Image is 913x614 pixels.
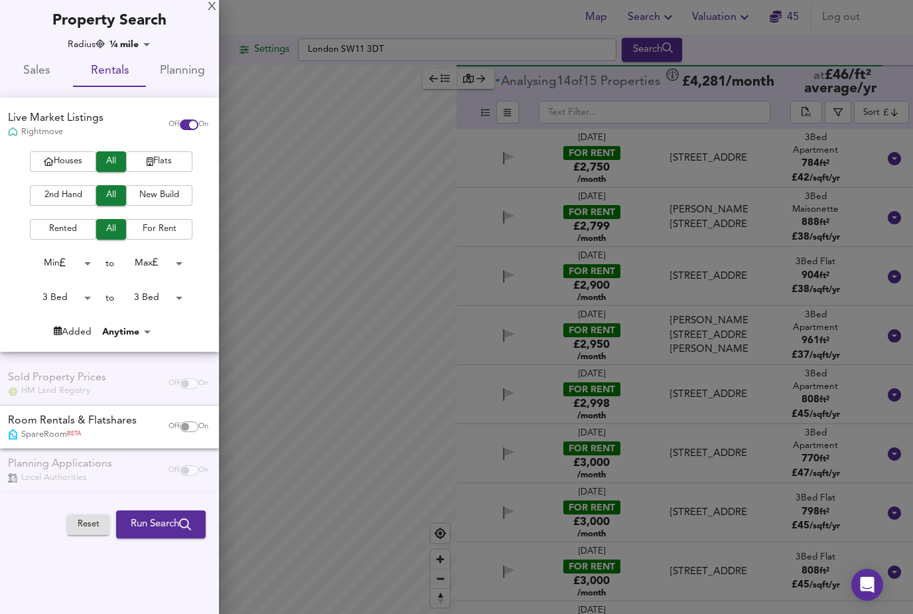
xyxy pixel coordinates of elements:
span: Off [169,422,180,432]
span: Rentals [81,61,138,82]
div: Anytime [98,325,155,339]
button: Houses [30,151,96,172]
span: On [198,119,208,130]
span: For Rent [133,222,186,237]
img: SpareRoom [9,429,17,440]
div: 3 Bed [23,287,96,308]
button: All [96,219,126,240]
span: Reset [74,517,103,532]
div: to [105,291,114,305]
button: 2nd Hand [30,185,96,206]
span: Rented [36,222,90,237]
button: All [96,185,126,206]
span: All [103,188,119,203]
div: Min [23,253,96,273]
div: 3 Bed [114,287,187,308]
div: Open Intercom Messenger [851,569,883,601]
div: Rightmove [8,126,104,138]
span: Sales [8,61,65,82]
span: New Build [133,188,186,203]
div: Radius [68,38,105,51]
span: All [103,154,119,169]
div: Max [114,253,187,273]
div: to [105,257,114,270]
div: Live Market Listings [8,111,104,126]
div: X [208,3,216,12]
div: Room Rentals & Flatshares [8,414,137,429]
span: Planning [154,61,211,82]
span: 2nd Hand [36,188,90,203]
button: For Rent [126,219,192,240]
span: Houses [36,154,90,169]
span: All [103,222,119,237]
span: BETA [67,430,81,439]
span: On [198,422,208,432]
button: New Build [126,185,192,206]
button: Rented [30,219,96,240]
span: Flats [133,154,186,169]
span: Off [169,119,180,130]
button: Flats [126,151,192,172]
div: SpareRoom [8,429,137,441]
div: ¼ mile [105,38,155,51]
button: Reset [67,514,109,535]
span: Run Search [131,516,191,533]
div: Added [54,325,92,339]
button: All [96,151,126,172]
button: Run Search [116,510,206,538]
img: Rightmove [8,127,18,138]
